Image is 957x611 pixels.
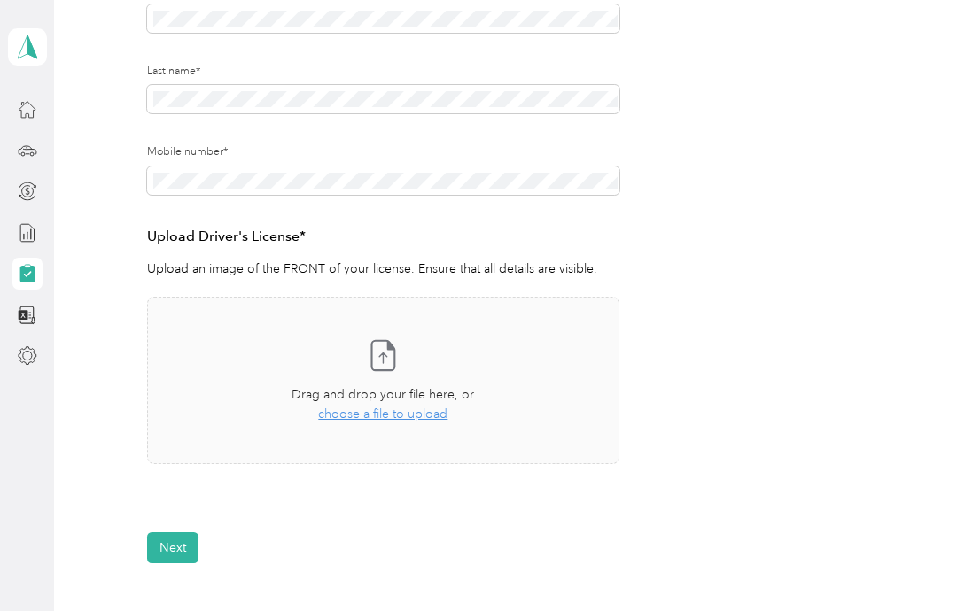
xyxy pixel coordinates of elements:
label: Mobile number* [147,144,619,160]
span: Drag and drop your file here, orchoose a file to upload [148,298,619,463]
p: Upload an image of the FRONT of your license. Ensure that all details are visible. [147,259,619,278]
span: choose a file to upload [318,406,447,422]
h3: Upload Driver's License* [147,226,619,248]
iframe: Everlance-gr Chat Button Frame [858,512,957,611]
span: Drag and drop your file here, or [292,387,474,402]
label: Last name* [147,64,619,80]
button: Next [147,532,198,563]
